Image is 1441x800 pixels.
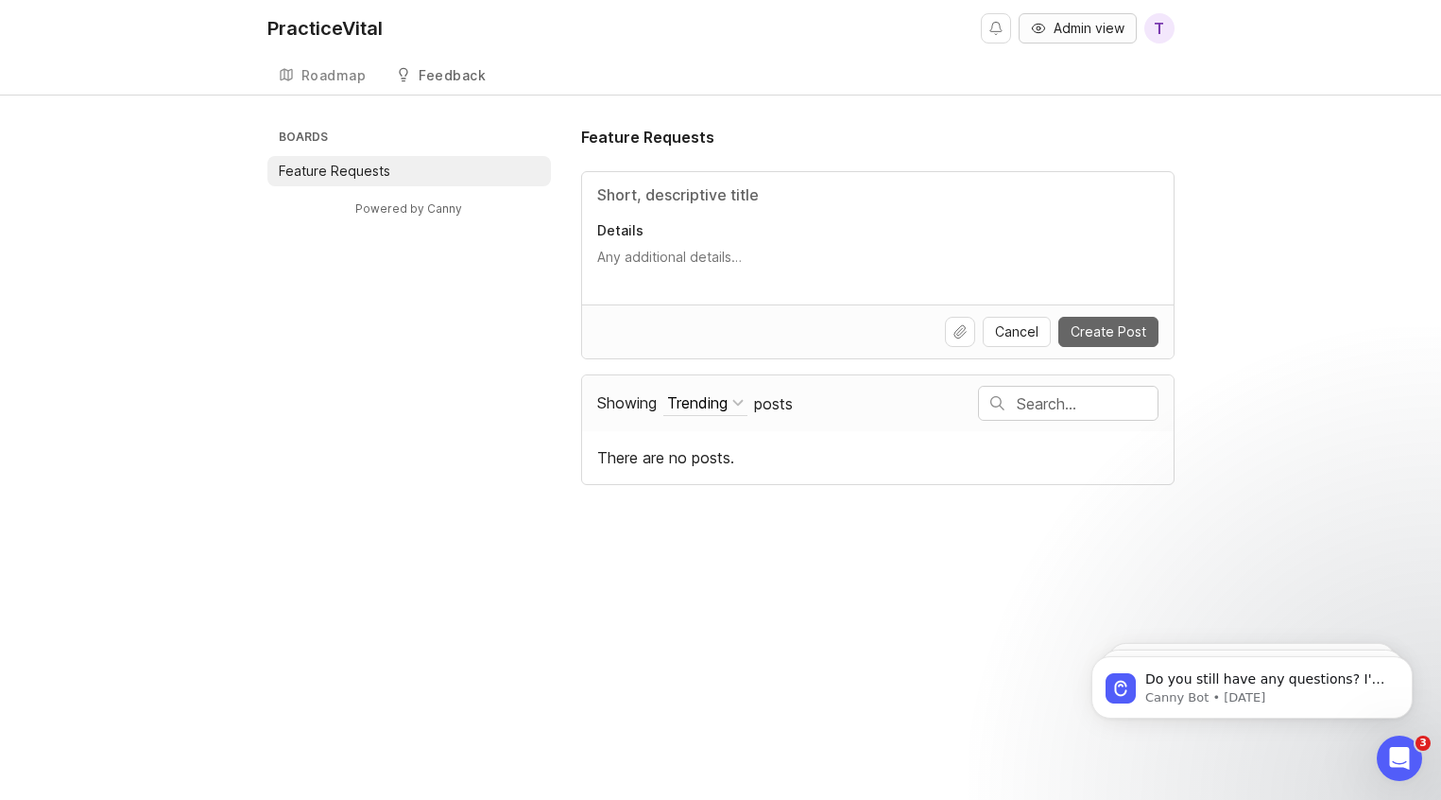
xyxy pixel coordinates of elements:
[352,198,465,219] a: Powered by Canny
[385,57,497,96] a: Feedback
[1017,393,1158,414] input: Search…
[279,162,390,181] p: Feature Requests
[597,221,1158,240] p: Details
[267,19,383,38] div: PracticeVital
[754,393,793,414] span: posts
[301,69,367,82] div: Roadmap
[995,322,1038,341] span: Cancel
[1019,13,1137,43] button: Admin view
[1058,317,1158,347] button: Create Post
[1415,736,1431,751] span: 3
[275,126,551,152] h3: Boards
[667,392,728,413] div: Trending
[1377,736,1422,781] iframe: Intercom live chat
[267,156,551,186] a: Feature Requests
[1144,13,1175,43] button: T
[267,57,378,96] a: Roadmap
[1154,17,1164,40] span: T
[597,248,1158,286] textarea: Details
[1054,19,1124,38] span: Admin view
[945,317,975,347] button: Upload file
[597,393,657,412] span: Showing
[581,126,714,148] h1: Feature Requests
[419,69,486,82] div: Feedback
[597,183,1158,206] input: Title
[663,391,747,416] button: Showing
[981,13,1011,43] button: Notifications
[1071,322,1146,341] span: Create Post
[582,431,1174,484] div: There are no posts.
[1063,617,1441,749] iframe: Intercom notifications message
[983,317,1051,347] button: Cancel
